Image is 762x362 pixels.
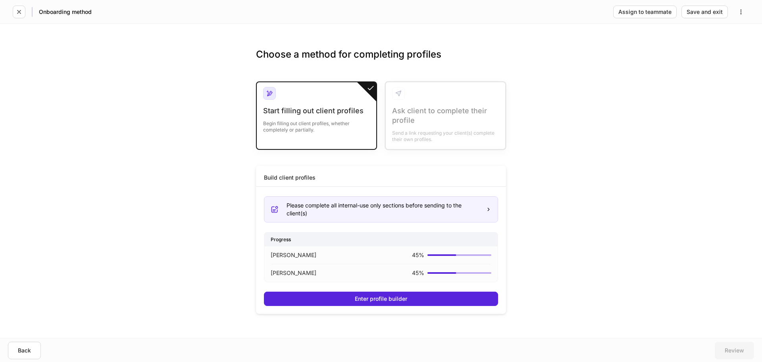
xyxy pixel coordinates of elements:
[256,48,506,74] h3: Choose a method for completing profiles
[287,201,479,217] div: Please complete all internal-use only sections before sending to the client(s)
[8,342,41,359] button: Back
[264,174,316,182] div: Build client profiles
[18,348,31,353] div: Back
[263,106,370,116] div: Start filling out client profiles
[355,296,407,302] div: Enter profile builder
[264,292,498,306] button: Enter profile builder
[412,251,424,259] p: 45 %
[613,6,677,18] button: Assign to teammate
[39,8,92,16] h5: Onboarding method
[264,232,498,246] div: Progress
[681,6,728,18] button: Save and exit
[618,9,672,15] div: Assign to teammate
[687,9,723,15] div: Save and exit
[412,269,424,277] p: 45 %
[271,251,316,259] p: [PERSON_NAME]
[263,116,370,133] div: Begin filling out client profiles, whether completely or partially.
[271,269,316,277] p: [PERSON_NAME]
